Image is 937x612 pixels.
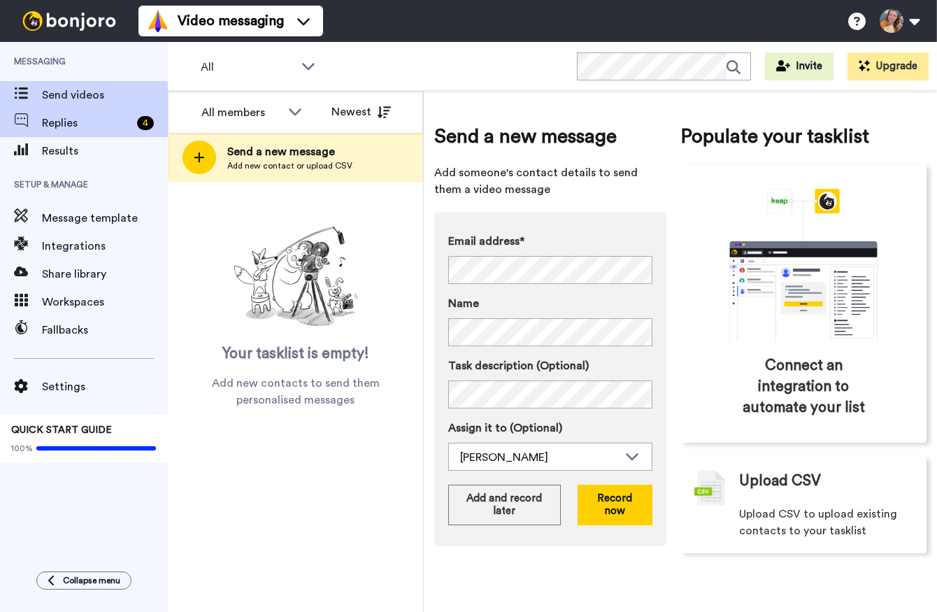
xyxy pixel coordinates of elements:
span: Send a new message [227,143,352,160]
span: Add someone's contact details to send them a video message [434,164,666,198]
button: Record now [578,485,652,525]
span: Name [448,295,479,312]
button: Add and record later [448,485,561,525]
span: Share library [42,266,168,283]
span: QUICK START GUIDE [11,425,112,435]
img: ready-set-action.png [226,221,366,333]
span: Collapse menu [63,575,120,586]
button: Invite [765,52,834,80]
span: All [201,59,294,76]
img: bj-logo-header-white.svg [17,11,122,31]
label: Task description (Optional) [448,357,652,374]
span: Video messaging [178,11,284,31]
img: vm-color.svg [147,10,169,32]
button: Collapse menu [36,571,131,590]
span: Workspaces [42,294,168,311]
span: Message template [42,210,168,227]
span: Your tasklist is empty! [222,343,369,364]
span: Upload CSV [739,471,821,492]
span: Add new contact or upload CSV [227,160,352,171]
div: [PERSON_NAME] [460,449,618,466]
img: csv-grey.png [694,471,725,506]
span: Populate your tasklist [680,122,927,150]
button: Upgrade [847,52,929,80]
div: 4 [137,116,154,130]
span: 100% [11,443,33,454]
span: Settings [42,378,168,395]
span: Replies [42,115,131,131]
div: animation [699,189,908,341]
span: Connect an integration to automate your list [740,355,867,418]
div: All members [201,104,281,121]
label: Assign it to (Optional) [448,420,652,436]
span: Send videos [42,87,168,104]
span: Integrations [42,238,168,255]
span: Results [42,143,168,159]
span: Fallbacks [42,322,168,339]
span: Upload CSV to upload existing contacts to your tasklist [739,506,913,539]
span: Send a new message [434,122,666,150]
label: Email address* [448,233,652,250]
span: Add new contacts to send them personalised messages [189,375,402,408]
button: Newest [321,98,401,126]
